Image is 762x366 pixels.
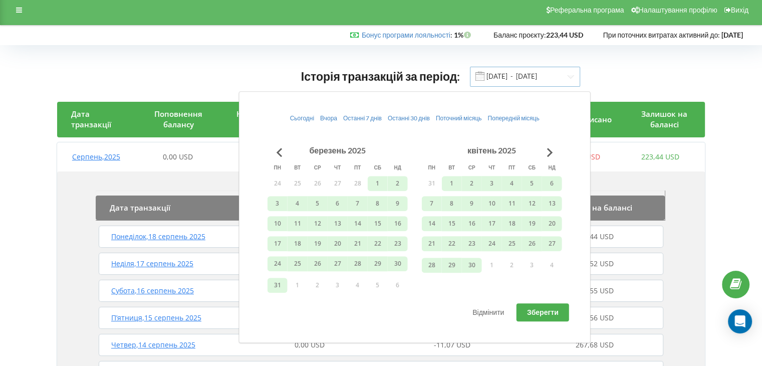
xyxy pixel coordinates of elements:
[540,142,560,162] button: Go to next month
[721,31,743,39] strong: [DATE]
[268,176,288,191] button: 24
[550,6,624,14] span: Реферальна програма
[487,114,539,122] span: Попередній місяць
[542,196,562,211] button: 13
[472,308,504,316] span: Відмінити
[576,313,614,322] span: 256,56 USD
[641,109,687,129] span: Залишок на балансі
[542,258,562,273] button: 4
[343,114,382,122] span: Останні 7 днів
[502,258,522,273] button: 2
[576,259,614,268] span: 234,52 USD
[522,160,542,175] th: субота
[522,258,542,273] button: 3
[502,176,522,191] button: 4
[454,31,473,39] strong: 1%
[368,160,388,175] th: субота
[502,236,522,251] button: 25
[482,258,502,273] button: 1
[111,313,201,322] span: П’ятниця , 15 серпень 2025
[576,340,614,349] span: 267,68 USD
[462,303,515,321] button: Відмінити
[462,176,482,191] button: 2
[422,196,442,211] button: 7
[522,196,542,211] button: 12
[576,286,614,295] span: 245,55 USD
[422,258,442,273] button: 28
[482,216,502,231] button: 17
[320,114,337,122] span: Вчора
[434,340,470,349] span: -11,07 USD
[268,196,288,211] button: 3
[111,259,193,268] span: Неділя , 17 серпень 2025
[462,216,482,231] button: 16
[362,31,450,39] a: Бонус програми лояльності
[348,256,368,271] button: 28
[348,196,368,211] button: 7
[288,176,308,191] button: 25
[288,196,308,211] button: 4
[522,176,542,191] button: 5
[348,160,368,175] th: п’ятниця
[368,176,388,191] button: 1
[482,176,502,191] button: 3
[348,176,368,191] button: 28
[328,176,348,191] button: 27
[522,236,542,251] button: 26
[493,31,546,39] span: Баланс проєкту:
[462,236,482,251] button: 23
[295,340,325,349] span: 0,00 USD
[308,160,328,175] th: середа
[728,309,752,333] div: Open Intercom Messenger
[154,109,202,129] span: Поповнення балансу
[442,196,462,211] button: 8
[388,196,408,211] button: 9
[542,176,562,191] button: 6
[542,216,562,231] button: 20
[290,114,314,122] span: Сьогодні
[462,160,482,175] th: середа
[436,114,482,122] span: Поточний місяць
[306,144,369,156] div: березень 2025
[308,176,328,191] button: 26
[482,160,502,175] th: четвер
[308,236,328,251] button: 19
[308,256,328,271] button: 26
[502,160,522,175] th: п’ятниця
[308,216,328,231] button: 12
[641,152,679,161] span: 223,44 USD
[442,258,462,273] button: 29
[388,160,408,175] th: неділя
[111,232,205,241] span: Понеділок , 18 серпень 2025
[603,31,720,39] span: При поточних витратах активний до:
[422,236,442,251] button: 21
[268,256,288,271] button: 24
[308,278,328,293] button: 2
[328,256,348,271] button: 27
[388,278,408,293] button: 6
[268,278,288,293] button: 31
[522,216,542,231] button: 19
[462,196,482,211] button: 9
[546,31,583,39] strong: 223,44 USD
[348,216,368,231] button: 14
[163,152,193,161] span: 0,00 USD
[482,196,502,211] button: 10
[422,176,442,191] button: 31
[462,258,482,273] button: 30
[368,216,388,231] button: 15
[111,286,194,295] span: Субота , 16 серпень 2025
[442,236,462,251] button: 22
[368,278,388,293] button: 5
[328,196,348,211] button: 6
[527,308,559,316] span: Зберегти
[442,160,462,175] th: вівторок
[368,196,388,211] button: 8
[288,236,308,251] button: 18
[288,216,308,231] button: 11
[502,196,522,211] button: 11
[71,109,111,129] span: Дата транзакції
[442,176,462,191] button: 1
[348,278,368,293] button: 4
[556,203,632,213] span: Залишок на балансі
